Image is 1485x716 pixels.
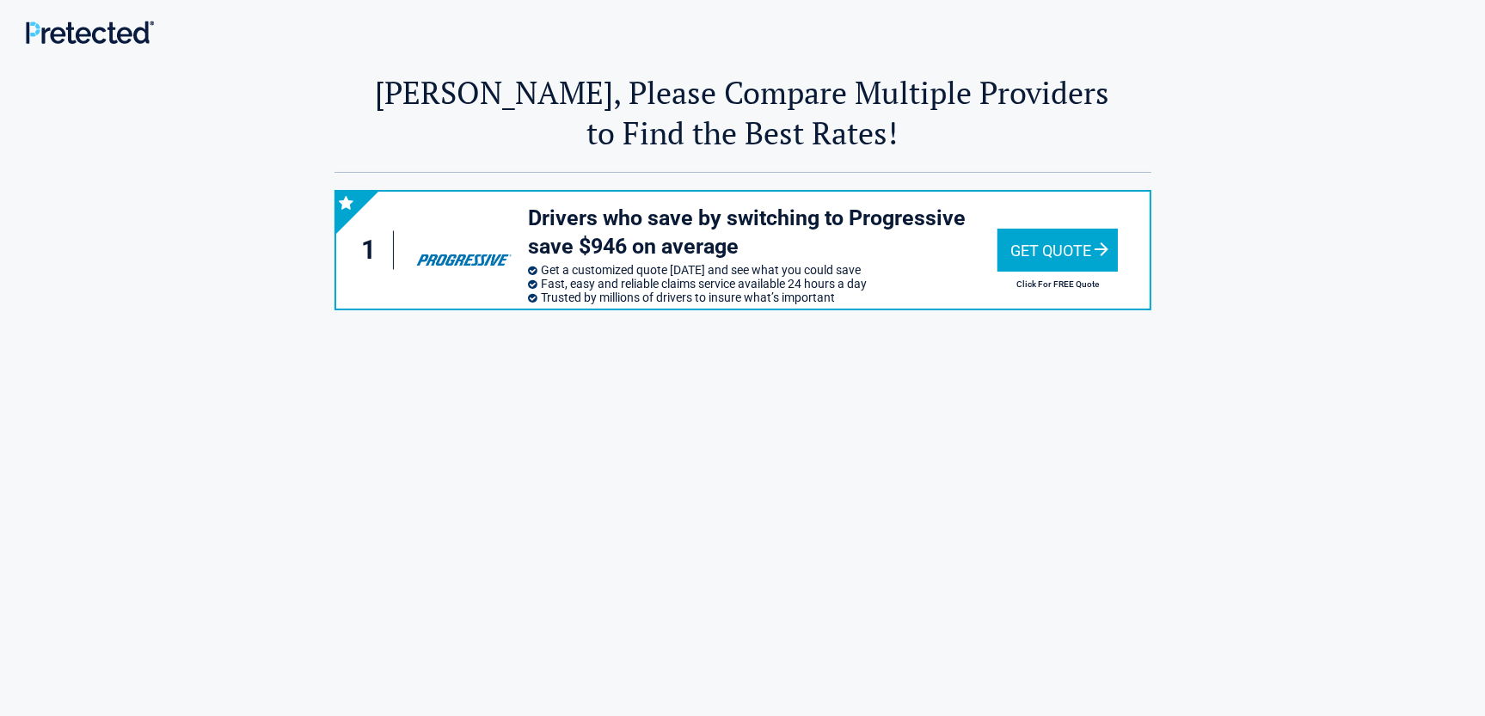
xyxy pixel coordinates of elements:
img: progressive's logo [408,223,519,277]
h2: [PERSON_NAME], Please Compare Multiple Providers to Find the Best Rates! [334,72,1151,153]
li: Get a customized quote [DATE] and see what you could save [528,263,997,277]
img: Main Logo [26,21,154,44]
h3: Drivers who save by switching to Progressive save $946 on average [528,205,997,260]
h2: Click For FREE Quote [997,279,1118,289]
div: Get Quote [997,229,1118,272]
li: Trusted by millions of drivers to insure what’s important [528,291,997,304]
div: 1 [353,231,395,270]
li: Fast, easy and reliable claims service available 24 hours a day [528,277,997,291]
